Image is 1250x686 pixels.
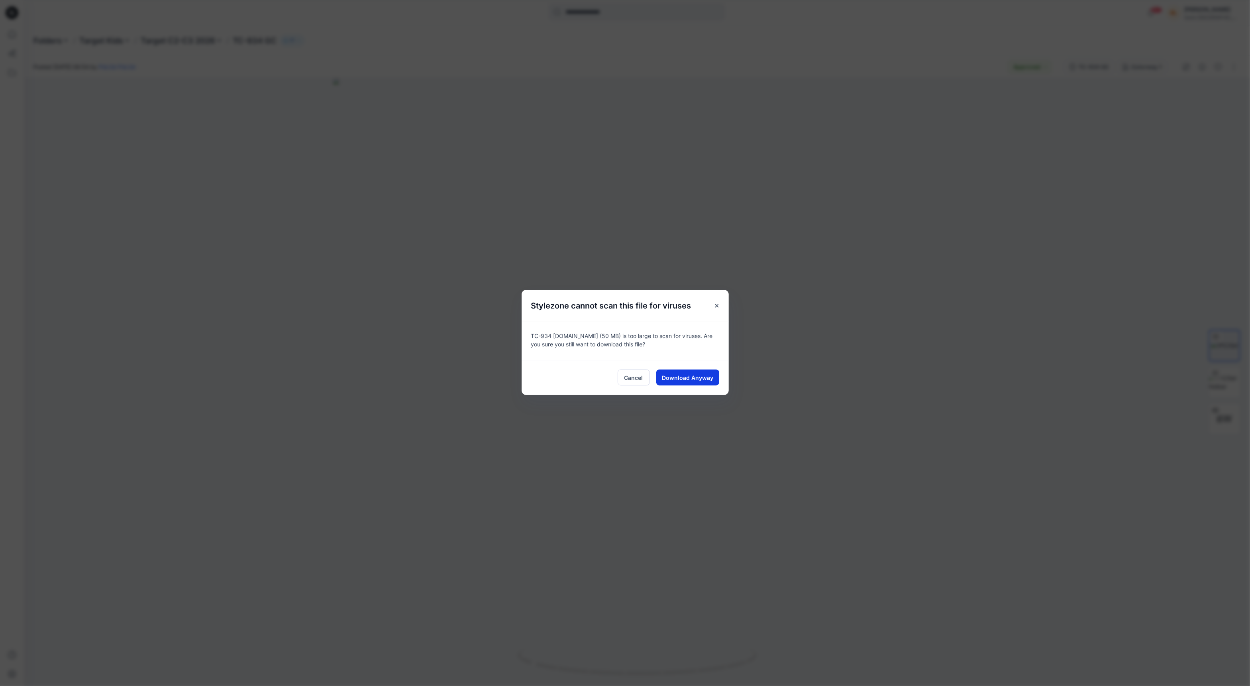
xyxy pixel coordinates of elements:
span: Cancel [624,373,643,382]
button: Download Anyway [656,370,719,385]
button: Cancel [618,370,650,385]
h5: Stylezone cannot scan this file for viruses [522,290,701,322]
span: Download Anyway [662,373,713,382]
div: TC-934 [DOMAIN_NAME] (50 MB) is too large to scan for viruses. Are you sure you still want to dow... [522,322,729,360]
button: Close [710,299,724,313]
